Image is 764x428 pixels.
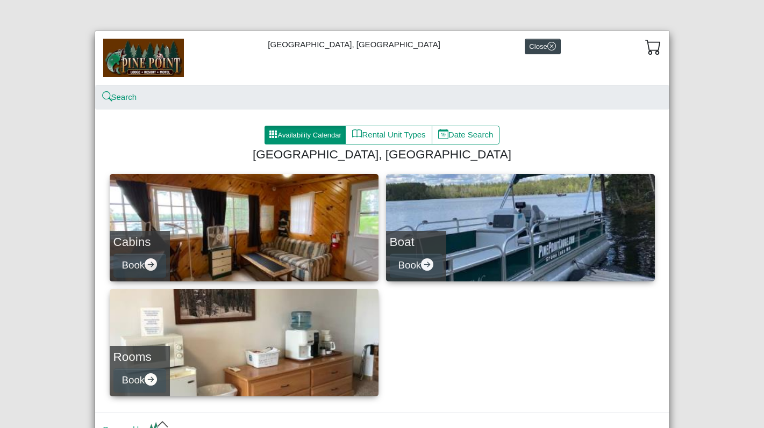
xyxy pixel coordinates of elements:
button: Closex circle [525,39,561,54]
svg: arrow right circle fill [145,373,157,386]
img: b144ff98-a7e1-49bd-98da-e9ae77355310.jpg [103,39,184,76]
svg: book [352,129,362,139]
svg: grid3x3 gap fill [269,130,277,139]
h4: Rooms [113,350,166,364]
a: searchSearch [103,92,137,101]
svg: search [103,93,111,101]
button: bookRental Unit Types [345,126,432,145]
button: Bookarrow right circle fill [113,253,166,278]
svg: cart [645,39,661,55]
h4: [GEOGRAPHIC_DATA], [GEOGRAPHIC_DATA] [114,147,651,162]
svg: calendar date [438,129,448,139]
div: [GEOGRAPHIC_DATA], [GEOGRAPHIC_DATA] [95,31,669,85]
button: calendar dateDate Search [432,126,500,145]
button: Bookarrow right circle fill [390,253,442,278]
svg: arrow right circle fill [145,258,157,271]
button: Bookarrow right circle fill [113,368,166,393]
h4: Boat [390,235,442,249]
svg: x circle [547,42,556,50]
h4: Cabins [113,235,166,249]
button: grid3x3 gap fillAvailability Calendar [265,126,346,145]
svg: arrow right circle fill [421,258,433,271]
